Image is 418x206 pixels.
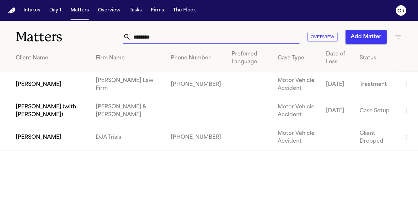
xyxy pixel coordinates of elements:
[360,54,392,62] div: Status
[16,54,85,62] div: Client Name
[272,71,321,98] td: Motor Vehicle Accident
[166,124,226,151] td: [PHONE_NUMBER]
[8,8,16,14] a: Home
[127,5,144,16] button: Tasks
[272,124,321,151] td: Motor Vehicle Accident
[232,50,267,66] div: Preferred Language
[166,71,226,98] td: [PHONE_NUMBER]
[21,5,43,16] button: Intakes
[346,30,387,44] button: Add Matter
[47,5,64,16] button: Day 1
[321,98,354,124] td: [DATE]
[90,124,165,151] td: DJA Trials
[278,54,315,62] div: Case Type
[8,8,16,14] img: Finch Logo
[148,5,167,16] button: Firms
[171,54,221,62] div: Phone Number
[326,50,349,66] div: Date of Loss
[16,29,120,45] h1: Matters
[95,5,123,16] button: Overview
[307,32,338,42] button: Overview
[90,98,165,124] td: [PERSON_NAME] & [PERSON_NAME]
[354,71,397,98] td: Treatment
[321,71,354,98] td: [DATE]
[354,124,397,151] td: Client Dropped
[354,98,397,124] td: Case Setup
[272,98,321,124] td: Motor Vehicle Accident
[90,71,165,98] td: [PERSON_NAME] Law Firm
[170,5,199,16] button: The Flock
[68,5,91,16] button: Matters
[96,54,160,62] div: Firm Name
